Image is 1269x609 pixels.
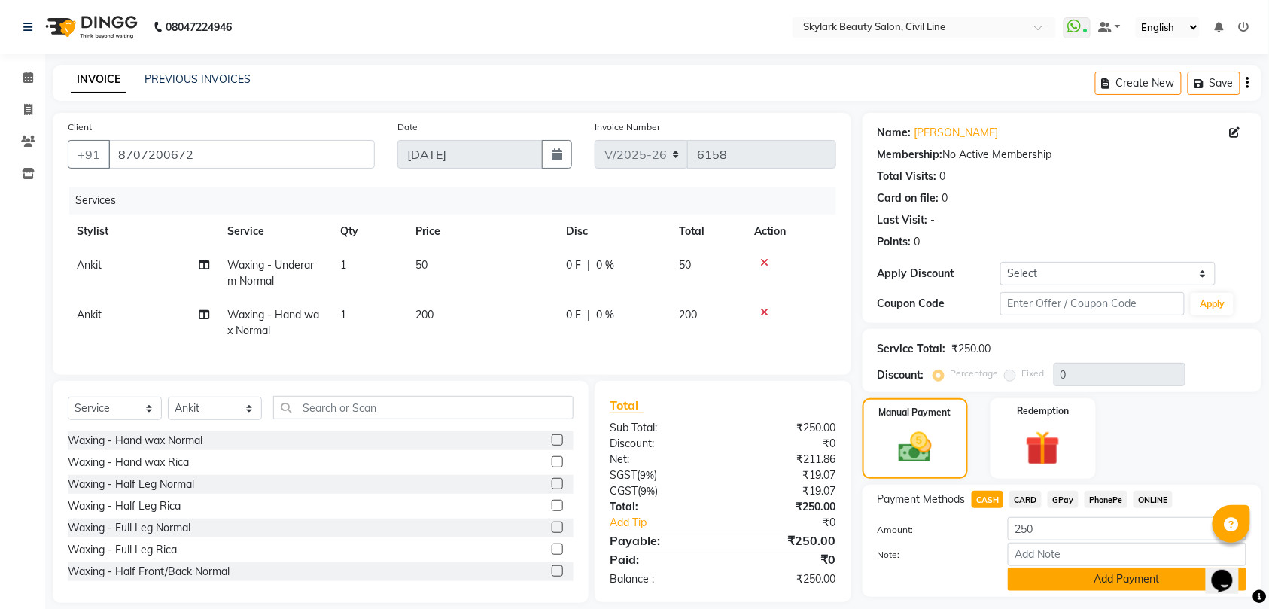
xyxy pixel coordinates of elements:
[598,436,723,452] div: Discount:
[68,564,230,580] div: Waxing - Half Front/Back Normal
[218,215,331,248] th: Service
[68,433,202,449] div: Waxing - Hand wax Normal
[227,258,314,288] span: Waxing - Underarm Normal
[108,140,375,169] input: Search by Name/Mobile/Email/Code
[587,257,590,273] span: |
[1000,292,1185,315] input: Enter Offer / Coupon Code
[598,499,723,515] div: Total:
[340,308,346,321] span: 1
[878,169,937,184] div: Total Visits:
[598,467,723,483] div: ( )
[972,491,1004,508] span: CASH
[1134,491,1173,508] span: ONLINE
[940,169,946,184] div: 0
[595,120,660,134] label: Invoice Number
[888,428,942,467] img: _cash.svg
[273,396,574,419] input: Search or Scan
[557,215,670,248] th: Disc
[68,215,218,248] th: Stylist
[723,499,847,515] div: ₹250.00
[587,307,590,323] span: |
[878,234,911,250] div: Points:
[640,469,654,481] span: 9%
[68,498,181,514] div: Waxing - Half Leg Rica
[723,483,847,499] div: ₹19.07
[415,308,434,321] span: 200
[166,6,232,48] b: 08047224946
[723,420,847,436] div: ₹250.00
[1085,491,1127,508] span: PhonePe
[1191,293,1234,315] button: Apply
[1008,517,1246,540] input: Amount
[598,571,723,587] div: Balance :
[723,436,847,452] div: ₹0
[1188,72,1240,95] button: Save
[951,367,999,380] label: Percentage
[1206,549,1254,594] iframe: chat widget
[679,258,691,272] span: 50
[566,257,581,273] span: 0 F
[952,341,991,357] div: ₹250.00
[879,406,951,419] label: Manual Payment
[914,234,921,250] div: 0
[610,468,637,482] span: SGST
[598,420,723,436] div: Sub Total:
[38,6,142,48] img: logo
[878,296,1000,312] div: Coupon Code
[744,515,848,531] div: ₹0
[931,212,936,228] div: -
[1008,568,1246,591] button: Add Payment
[596,307,614,323] span: 0 %
[1008,543,1246,566] input: Add Note
[723,550,847,568] div: ₹0
[68,477,194,492] div: Waxing - Half Leg Normal
[878,147,1246,163] div: No Active Membership
[340,258,346,272] span: 1
[1048,491,1079,508] span: GPay
[866,523,997,537] label: Amount:
[145,72,251,86] a: PREVIOUS INVOICES
[68,120,92,134] label: Client
[406,215,557,248] th: Price
[69,187,848,215] div: Services
[598,515,744,531] a: Add Tip
[723,531,847,550] div: ₹250.00
[610,484,638,498] span: CGST
[598,483,723,499] div: ( )
[878,147,943,163] div: Membership:
[77,258,102,272] span: Ankit
[1095,72,1182,95] button: Create New
[598,531,723,550] div: Payable:
[331,215,406,248] th: Qty
[598,550,723,568] div: Paid:
[745,215,836,248] th: Action
[866,548,997,562] label: Note:
[71,66,126,93] a: INVOICE
[566,307,581,323] span: 0 F
[878,190,939,206] div: Card on file:
[878,125,911,141] div: Name:
[878,341,946,357] div: Service Total:
[68,140,110,169] button: +91
[679,308,697,321] span: 200
[641,485,655,497] span: 9%
[415,258,428,272] span: 50
[670,215,745,248] th: Total
[68,520,190,536] div: Waxing - Full Leg Normal
[227,308,319,337] span: Waxing - Hand wax Normal
[1015,427,1071,470] img: _gift.svg
[77,308,102,321] span: Ankit
[914,125,999,141] a: [PERSON_NAME]
[596,257,614,273] span: 0 %
[397,120,418,134] label: Date
[878,266,1000,282] div: Apply Discount
[68,542,177,558] div: Waxing - Full Leg Rica
[878,492,966,507] span: Payment Methods
[1017,404,1069,418] label: Redemption
[68,455,189,470] div: Waxing - Hand wax Rica
[1009,491,1042,508] span: CARD
[942,190,948,206] div: 0
[723,571,847,587] div: ₹250.00
[723,467,847,483] div: ₹19.07
[878,212,928,228] div: Last Visit:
